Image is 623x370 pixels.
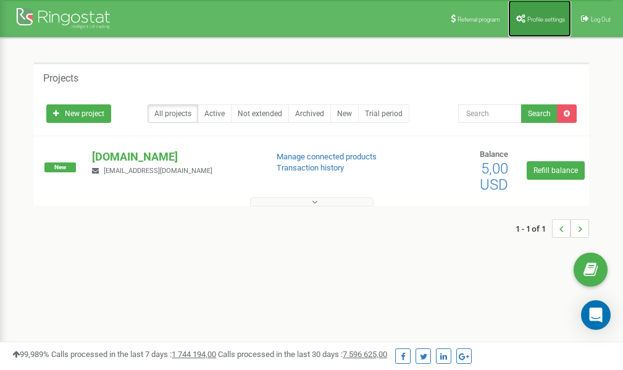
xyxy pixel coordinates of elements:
[458,16,500,23] span: Referral program
[198,104,232,123] a: Active
[343,350,387,359] u: 7 596 625,00
[330,104,359,123] a: New
[92,149,256,165] p: [DOMAIN_NAME]
[527,161,585,180] a: Refill balance
[43,73,78,84] h5: Projects
[527,16,565,23] span: Profile settings
[148,104,198,123] a: All projects
[480,160,508,193] span: 5,00 USD
[581,300,611,330] div: Open Intercom Messenger
[277,152,377,161] a: Manage connected products
[172,350,216,359] u: 1 744 194,00
[12,350,49,359] span: 99,989%
[44,162,76,172] span: New
[288,104,331,123] a: Archived
[51,350,216,359] span: Calls processed in the last 7 days :
[358,104,409,123] a: Trial period
[46,104,111,123] a: New project
[591,16,611,23] span: Log Out
[458,104,522,123] input: Search
[480,149,508,159] span: Balance
[521,104,558,123] button: Search
[104,167,212,175] span: [EMAIL_ADDRESS][DOMAIN_NAME]
[277,163,344,172] a: Transaction history
[218,350,387,359] span: Calls processed in the last 30 days :
[231,104,289,123] a: Not extended
[516,207,589,250] nav: ...
[516,219,552,238] span: 1 - 1 of 1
